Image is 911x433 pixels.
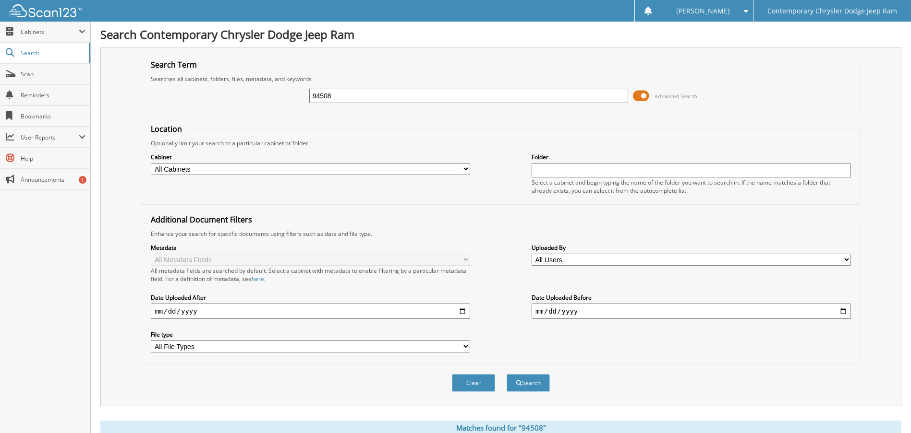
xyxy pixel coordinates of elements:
[676,8,730,14] span: [PERSON_NAME]
[532,244,851,252] label: Uploaded By
[151,244,470,252] label: Metadata
[252,275,264,283] a: here
[146,139,855,147] div: Optionally limit your search to a particular cabinet or folder
[655,93,697,100] span: Advanced Search
[532,293,851,302] label: Date Uploaded Before
[532,178,851,195] div: Select a cabinet and begin typing the name of the folder you want to search in. If the name match...
[146,124,187,134] legend: Location
[146,214,257,225] legend: Additional Document Filters
[21,133,79,141] span: User Reports
[21,91,85,99] span: Reminders
[767,8,897,14] span: Contemporary Chrysler Dodge Jeep Ram
[10,4,82,17] img: scan123-logo-white.svg
[151,330,470,339] label: File type
[21,49,84,57] span: Search
[532,153,851,161] label: Folder
[79,176,86,184] div: 1
[151,153,470,161] label: Cabinet
[146,59,202,70] legend: Search Term
[146,75,855,83] div: Searches all cabinets, folders, files, metadata, and keywords
[151,293,470,302] label: Date Uploaded After
[21,154,85,163] span: Help
[151,304,470,319] input: start
[21,112,85,120] span: Bookmarks
[532,304,851,319] input: end
[452,374,495,392] button: Clear
[21,28,79,36] span: Cabinets
[21,176,85,184] span: Announcements
[146,230,855,238] div: Enhance your search for specific documents using filters such as date and file type.
[151,267,470,283] div: All metadata fields are searched by default. Select a cabinet with metadata to enable filtering b...
[507,374,550,392] button: Search
[100,26,901,42] h1: Search Contemporary Chrysler Dodge Jeep Ram
[21,70,85,78] span: Scan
